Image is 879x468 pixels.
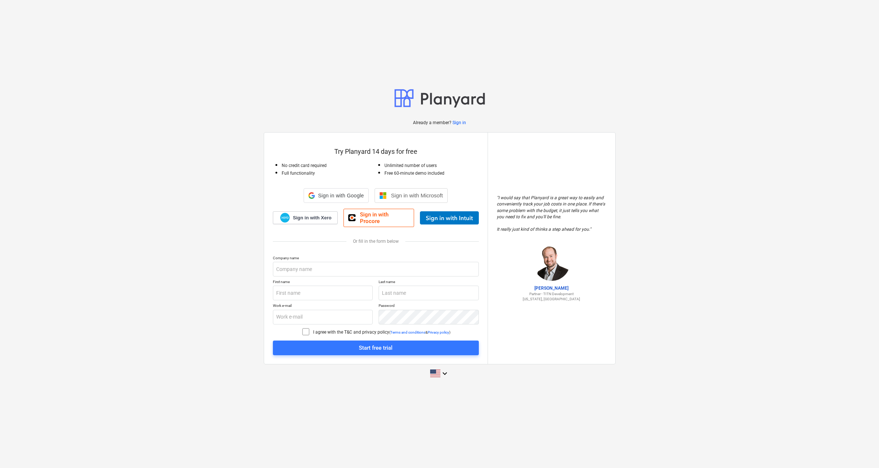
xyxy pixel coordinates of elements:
a: Terms and conditions [390,330,425,334]
p: First name [273,279,373,286]
p: Work e-mail [273,303,373,309]
a: Sign in with Xero [273,211,338,224]
p: ( & ) [389,330,450,335]
img: Xero logo [280,213,290,223]
span: Sign in with Xero [293,215,331,221]
p: Last name [379,279,479,286]
p: I agree with the T&C and privacy policy [313,329,389,335]
p: Full functionality [282,170,376,177]
p: Free 60-minute demo included [384,170,479,177]
p: Partner - TITN Development [497,291,606,296]
a: Privacy policy [428,330,449,334]
span: Sign in with Microsoft [391,192,443,198]
span: Sign in with Google [318,193,364,198]
p: Try Planyard 14 days for free [273,147,479,156]
a: Sign in with Procore [343,209,414,227]
span: Sign in with Procore [360,211,409,224]
p: No credit card required [282,163,376,169]
p: Company name [273,256,479,262]
p: Unlimited number of users [384,163,479,169]
div: Or fill in the form below [273,239,479,244]
i: keyboard_arrow_down [440,369,449,378]
div: Start free trial [359,343,392,353]
button: Start free trial [273,341,479,355]
input: Work e-mail [273,310,373,324]
img: Jordan Cohen [533,244,570,281]
p: Password [379,303,479,309]
p: " I would say that Planyard is a great way to easily and conveniently track your job costs in one... [497,195,606,233]
a: Sign in [452,120,466,126]
img: Microsoft logo [379,192,387,199]
input: Company name [273,262,479,276]
p: [PERSON_NAME] [497,285,606,291]
input: First name [273,286,373,300]
p: Already a member? [413,120,452,126]
div: Sign in with Google [304,188,368,203]
input: Last name [379,286,479,300]
p: [US_STATE], [GEOGRAPHIC_DATA] [497,297,606,301]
